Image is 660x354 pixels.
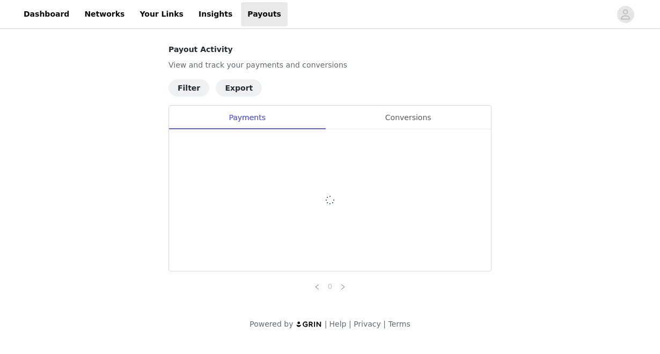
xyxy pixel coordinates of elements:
div: Conversions [325,106,491,130]
a: Privacy [354,320,381,328]
i: icon: left [314,284,320,290]
a: Help [329,320,347,328]
h4: Payout Activity [168,44,492,55]
li: Previous Page [311,280,324,293]
span: Powered by [250,320,293,328]
p: View and track your payments and conversions [168,60,492,71]
div: Payments [169,106,325,130]
li: Next Page [336,280,349,293]
a: Terms [388,320,410,328]
span: | [325,320,327,328]
a: Payouts [241,2,288,26]
a: Dashboard [17,2,76,26]
a: Networks [78,2,131,26]
i: icon: right [340,284,346,290]
button: Filter [168,79,209,97]
a: 0 [324,281,336,292]
a: Insights [192,2,239,26]
button: Export [216,79,262,97]
span: | [349,320,351,328]
div: avatar [620,6,630,23]
span: | [383,320,386,328]
a: Your Links [133,2,190,26]
li: 0 [324,280,336,293]
img: logo [296,321,322,328]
